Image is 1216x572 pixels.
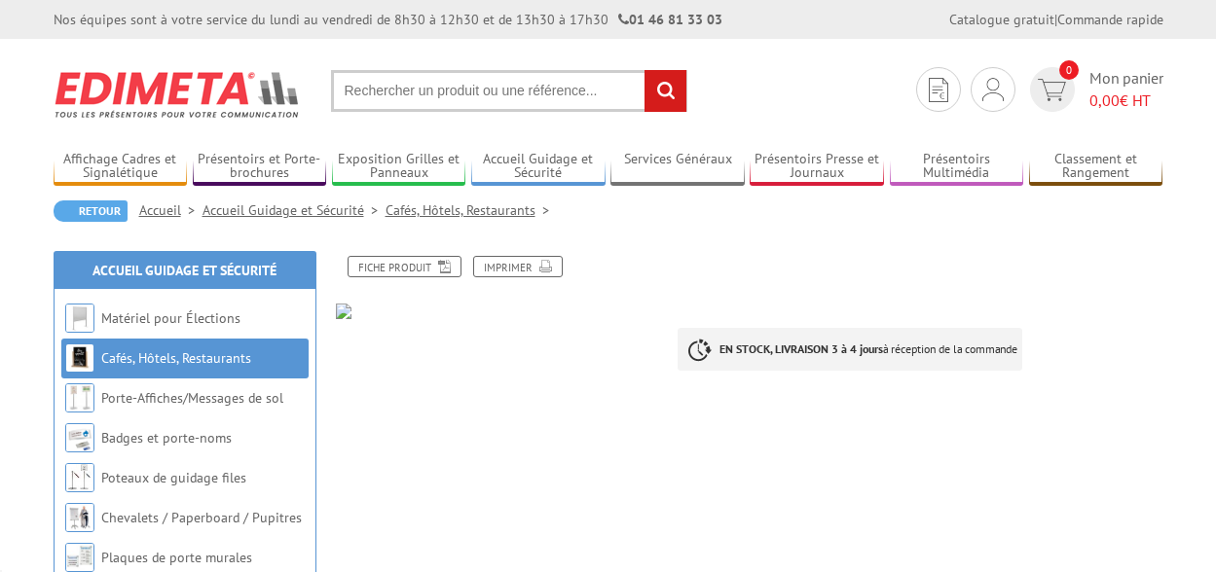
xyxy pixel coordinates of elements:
[101,549,252,566] a: Plaques de porte murales
[1089,67,1163,112] span: Mon panier
[473,256,563,277] a: Imprimer
[610,151,745,183] a: Services Généraux
[719,341,883,356] strong: EN STOCK, LIVRAISON 3 à 4 jours
[54,151,188,183] a: Affichage Cadres et Signalétique
[139,201,203,219] a: Accueil
[331,70,687,112] input: Rechercher un produit ou une référence...
[949,10,1163,29] div: |
[618,11,722,28] strong: 01 46 81 33 03
[65,543,94,572] img: Plaques de porte murales
[929,78,948,102] img: devis rapide
[1059,60,1079,80] span: 0
[1089,90,1120,110] span: 0,00
[54,200,128,222] a: Retour
[101,349,251,367] a: Cafés, Hôtels, Restaurants
[1057,11,1163,28] a: Commande rapide
[65,503,94,532] img: Chevalets / Paperboard / Pupitres
[471,151,606,183] a: Accueil Guidage et Sécurité
[678,328,1022,371] p: à réception de la commande
[645,70,686,112] input: rechercher
[203,201,386,219] a: Accueil Guidage et Sécurité
[101,469,246,486] a: Poteaux de guidage files
[65,304,94,333] img: Matériel pour Élections
[65,383,94,412] img: Porte-Affiches/Messages de sol
[386,201,557,219] a: Cafés, Hôtels, Restaurants
[54,58,302,130] img: Edimeta
[1089,89,1163,112] span: € HT
[65,463,94,492] img: Poteaux de guidage files
[750,151,884,183] a: Présentoirs Presse et Journaux
[65,343,94,373] img: Cafés, Hôtels, Restaurants
[1025,67,1163,112] a: devis rapide 0 Mon panier 0,00€ HT
[54,10,722,29] div: Nos équipes sont à votre service du lundi au vendredi de 8h30 à 12h30 et de 13h30 à 17h30
[193,151,327,183] a: Présentoirs et Porte-brochures
[348,256,461,277] a: Fiche produit
[890,151,1024,183] a: Présentoirs Multimédia
[101,309,240,327] a: Matériel pour Élections
[101,429,232,447] a: Badges et porte-noms
[1029,151,1163,183] a: Classement et Rangement
[949,11,1054,28] a: Catalogue gratuit
[332,151,466,183] a: Exposition Grilles et Panneaux
[982,78,1004,101] img: devis rapide
[65,423,94,452] img: Badges et porte-noms
[101,509,302,526] a: Chevalets / Paperboard / Pupitres
[101,389,283,407] a: Porte-Affiches/Messages de sol
[92,262,276,279] a: Accueil Guidage et Sécurité
[1038,79,1066,101] img: devis rapide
